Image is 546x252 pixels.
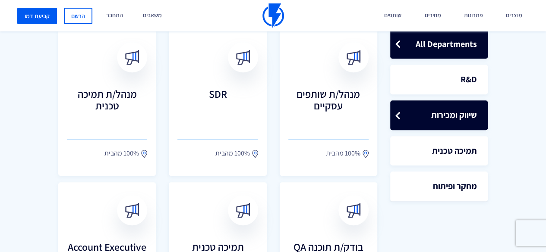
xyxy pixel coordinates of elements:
a: הרשם [64,8,92,24]
a: קביעת דמו [17,8,57,24]
img: broadcast.svg [235,202,250,218]
span: 100% מהבית [215,148,250,159]
img: broadcast.svg [346,50,361,65]
img: broadcast.svg [125,202,140,218]
a: תמיכה טכנית [390,136,488,166]
img: location.svg [363,149,369,158]
a: SDR 100% מהבית [169,29,266,176]
span: 100% מהבית [104,148,139,159]
img: location.svg [141,149,147,158]
h3: מנהל/ת שותפים עסקיים [288,88,369,123]
a: All Departments [390,29,488,59]
h3: מנהל/ת תמיכה טכנית [67,88,147,123]
a: שיווק ומכירות [390,100,488,130]
a: מנהל/ת שותפים עסקיים 100% מהבית [280,29,377,176]
a: מנהל/ת תמיכה טכנית 100% מהבית [58,29,156,176]
a: מחקר ופיתוח [390,171,488,201]
img: broadcast.svg [125,50,140,65]
img: broadcast.svg [235,50,250,65]
a: R&D [390,65,488,94]
img: broadcast.svg [346,202,361,218]
h3: SDR [177,88,258,123]
span: 100% מהבית [326,148,360,159]
img: location.svg [252,149,258,158]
